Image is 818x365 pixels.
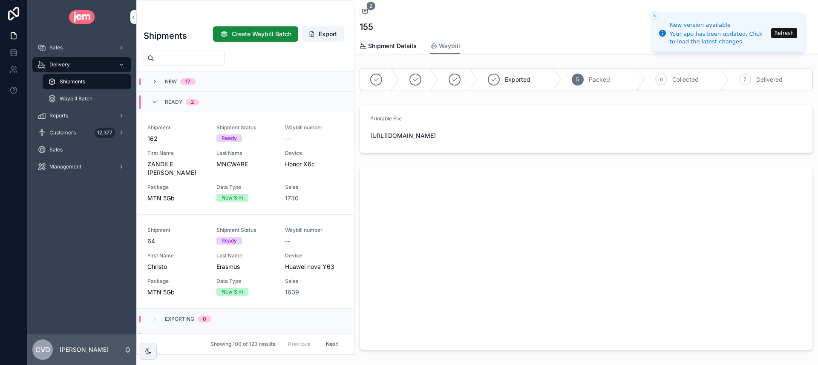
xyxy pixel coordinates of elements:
span: Last Name [216,252,275,259]
span: Create Waybill Batch [232,30,291,38]
span: Reports [49,112,68,119]
span: Delivered [756,75,783,84]
span: Package [147,184,206,191]
button: Create Waybill Batch [213,26,298,42]
a: Sales [32,40,131,55]
a: Management [32,159,131,174]
a: Waybill Batch [43,91,131,106]
span: 5 [576,76,579,83]
span: Sales [49,44,63,51]
span: Collected [672,75,699,84]
p: [PERSON_NAME] [60,345,109,354]
a: Customers12,377 [32,125,131,140]
span: Shipment Details [368,42,417,50]
span: Shipments [60,78,85,85]
span: First Name [147,252,206,259]
button: Next [320,337,344,351]
div: 12,377 [95,128,115,138]
span: Showing 100 of 123 results [210,341,275,348]
span: Printable File [370,115,402,122]
a: Delivery [32,57,131,72]
button: Refresh [771,28,797,38]
span: Shipment [147,227,206,234]
span: 64 [147,237,206,245]
span: Data Type [216,278,275,285]
a: Shipment Details [360,38,417,55]
span: Huawei nova Y63 [285,262,344,271]
a: Shipment162Shipment StatusReadyWaybill number--First NameZANDILE [PERSON_NAME]Last NameMNCWABEDev... [137,112,354,215]
span: MTN 5Gb [147,288,206,297]
a: Shipments [43,74,131,89]
span: Device [285,252,344,259]
a: 1730 [285,194,299,202]
span: Device [285,150,344,157]
span: Customers [49,129,76,136]
span: 162 [147,134,206,143]
span: Waybill number [285,124,344,131]
a: Waybill [430,38,460,54]
h1: Shipments [144,30,187,42]
span: Sales [49,146,63,153]
span: ZANDILE [PERSON_NAME] [147,160,206,177]
span: Packed [589,75,610,84]
span: Sales [285,184,344,191]
span: MTN 5Gb [147,194,206,202]
span: 7 [743,76,746,83]
span: Package [147,278,206,285]
span: Shipment Status [216,227,275,234]
h1: 155 [360,21,373,33]
span: First Name [147,150,206,157]
span: Shipment [147,124,206,131]
div: New Sim [222,194,243,202]
span: Waybill [439,42,460,50]
span: Cvd [35,345,50,355]
a: Sales [32,142,131,157]
div: Ready [222,134,237,142]
div: Ready [222,237,237,245]
span: Data Type [216,184,275,191]
span: Erasmus [216,262,275,271]
a: Shipment64Shipment StatusReadyWaybill number--First NameChristoLast NameErasmusDeviceHuawei nova ... [137,215,354,309]
span: Waybill Batch [60,95,92,102]
span: Exporting [165,316,194,322]
button: Export [302,26,344,42]
span: Management [49,163,81,170]
span: Ready [165,99,182,106]
span: Honor X6c [285,160,344,168]
span: Delivery [49,61,70,68]
div: 17 [185,78,190,85]
a: Reports [32,108,131,123]
span: Last Name [216,150,275,157]
span: Sales [285,278,344,285]
button: 2 [360,7,371,17]
span: -- [285,237,290,245]
div: 2 [191,99,194,106]
span: [URL][DOMAIN_NAME] [370,131,802,140]
span: -- [285,134,290,143]
span: 2 [366,2,375,10]
div: New version available [670,21,769,29]
span: 6 [660,76,663,83]
span: Waybill number [285,227,344,234]
span: Christo [147,262,206,271]
img: App logo [69,10,95,24]
div: 0 [203,316,206,322]
span: MNCWABE [216,160,275,168]
div: Your app has been updated. Click to load the latest changes [670,30,769,46]
a: 1609 [285,288,299,297]
span: Shipment Status [216,124,275,131]
span: Exported [505,75,530,84]
span: New [165,78,177,85]
div: scrollable content [27,34,136,185]
button: Close toast [650,11,659,20]
div: New Sim [222,288,243,296]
